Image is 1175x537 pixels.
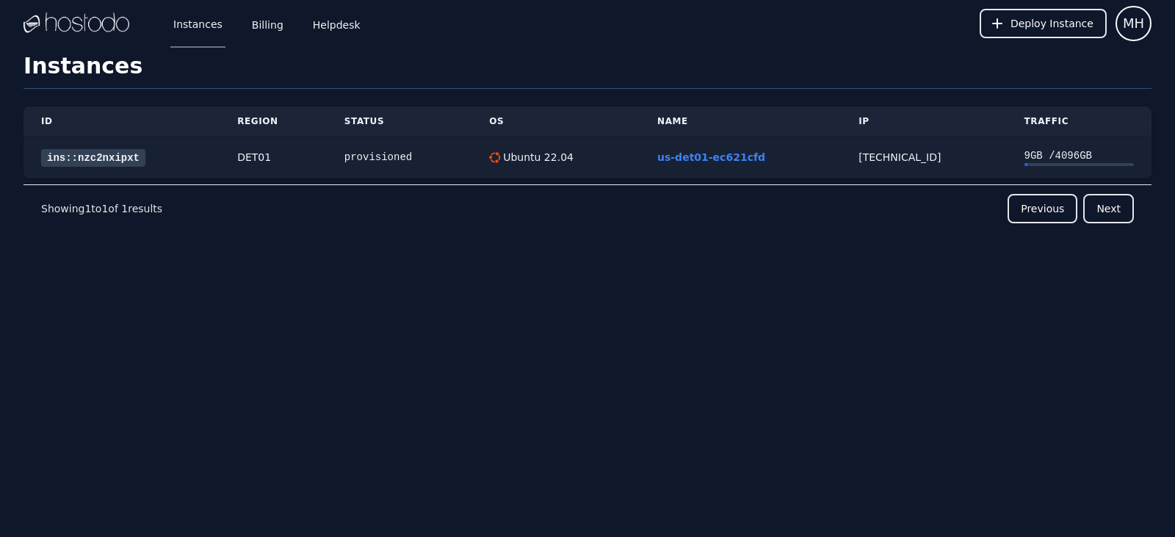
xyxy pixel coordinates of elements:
[237,150,309,165] div: DET01
[1024,148,1134,163] div: 9 GB / 4096 GB
[640,107,841,137] th: Name
[858,150,988,165] div: [TECHNICAL_ID]
[489,152,500,163] img: Ubuntu 22.04
[121,203,128,215] span: 1
[1116,6,1151,41] button: User menu
[84,203,91,215] span: 1
[471,107,640,137] th: OS
[41,201,162,216] p: Showing to of results
[23,12,129,35] img: Logo
[327,107,471,137] th: Status
[220,107,327,137] th: Region
[1008,194,1077,223] button: Previous
[1083,194,1134,223] button: Next
[1007,107,1151,137] th: Traffic
[23,184,1151,232] nav: Pagination
[657,151,765,163] a: us-det01-ec621cfd
[23,107,220,137] th: ID
[23,53,1151,89] h1: Instances
[1123,13,1144,34] span: MH
[841,107,1006,137] th: IP
[344,150,454,165] div: provisioned
[500,150,574,165] div: Ubuntu 22.04
[980,9,1107,38] button: Deploy Instance
[1010,16,1093,31] span: Deploy Instance
[101,203,108,215] span: 1
[41,149,145,167] a: ins::nzc2nxipxt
